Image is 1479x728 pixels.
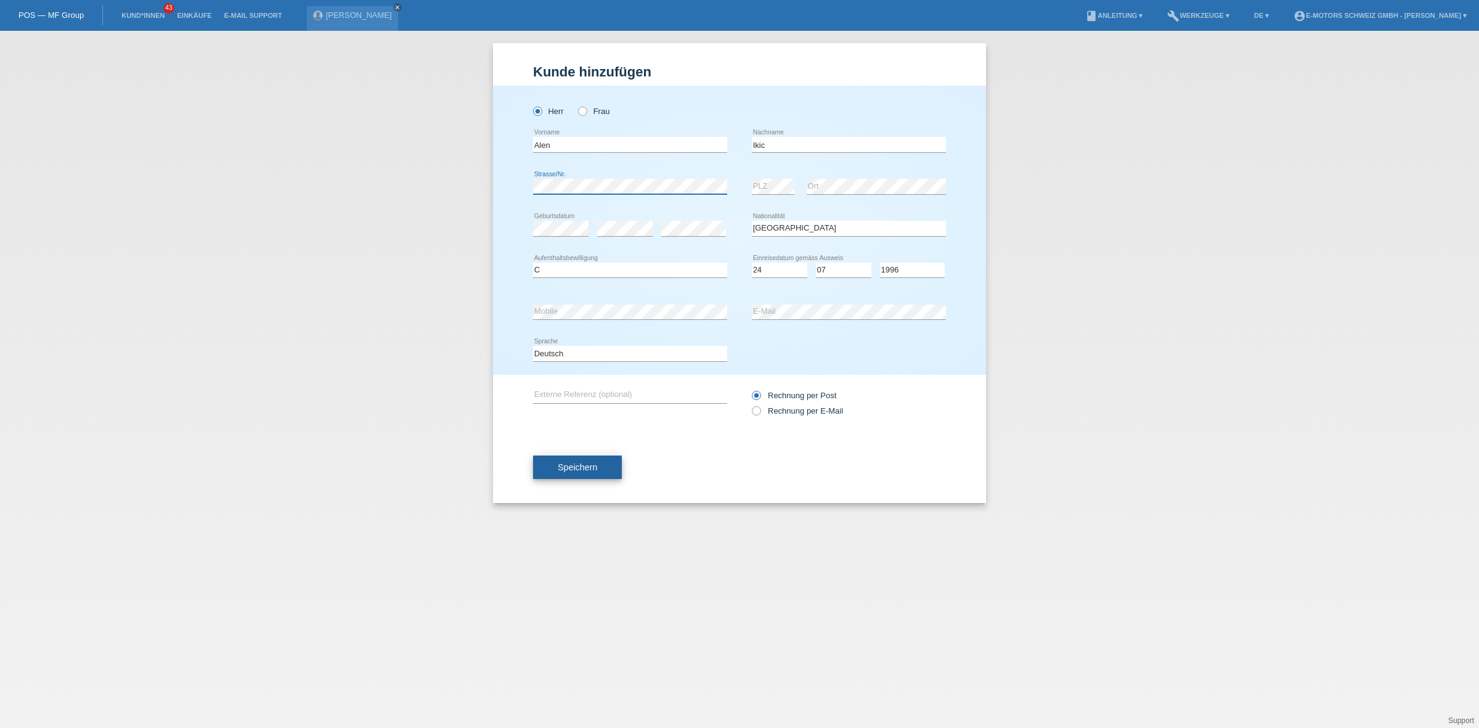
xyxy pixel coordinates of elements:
[1161,12,1236,19] a: buildWerkzeuge ▾
[163,3,174,14] span: 43
[1294,10,1306,22] i: account_circle
[752,391,836,400] label: Rechnung per Post
[1448,716,1474,725] a: Support
[115,12,171,19] a: Kund*innen
[558,462,597,472] span: Speichern
[1287,12,1473,19] a: account_circleE-Motors Schweiz GmbH - [PERSON_NAME] ▾
[533,107,541,115] input: Herr
[752,406,843,415] label: Rechnung per E-Mail
[393,3,402,12] a: close
[578,107,609,116] label: Frau
[752,406,760,422] input: Rechnung per E-Mail
[1085,10,1098,22] i: book
[1167,10,1180,22] i: build
[533,456,622,479] button: Speichern
[533,64,946,80] h1: Kunde hinzufügen
[18,10,84,20] a: POS — MF Group
[1248,12,1275,19] a: DE ▾
[533,107,564,116] label: Herr
[218,12,288,19] a: E-Mail Support
[1079,12,1149,19] a: bookAnleitung ▾
[394,4,401,10] i: close
[171,12,218,19] a: Einkäufe
[578,107,586,115] input: Frau
[326,10,392,20] a: [PERSON_NAME]
[752,391,760,406] input: Rechnung per Post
